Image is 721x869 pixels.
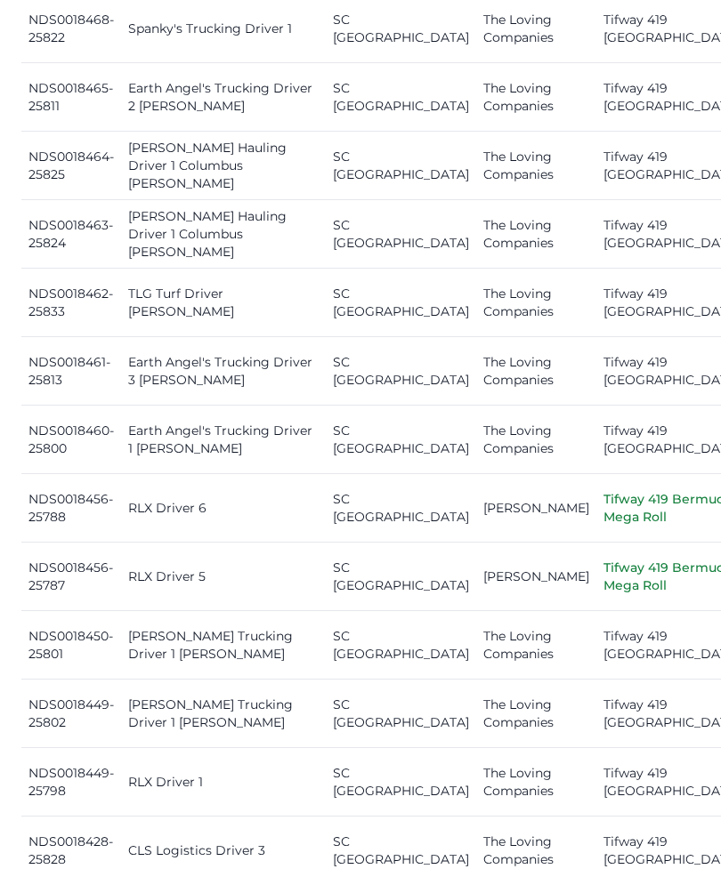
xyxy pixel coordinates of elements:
[326,63,476,132] td: SC [GEOGRAPHIC_DATA]
[21,474,121,543] td: NDS0018456-25788
[476,611,596,680] td: The Loving Companies
[121,337,326,406] td: Earth Angel's Trucking Driver 3 [PERSON_NAME]
[476,337,596,406] td: The Loving Companies
[21,200,121,269] td: NDS0018463-25824
[326,611,476,680] td: SC [GEOGRAPHIC_DATA]
[121,748,326,817] td: RLX Driver 1
[326,132,476,200] td: SC [GEOGRAPHIC_DATA]
[326,543,476,611] td: SC [GEOGRAPHIC_DATA]
[21,680,121,748] td: NDS0018449-25802
[476,543,596,611] td: [PERSON_NAME]
[326,680,476,748] td: SC [GEOGRAPHIC_DATA]
[21,337,121,406] td: NDS0018461-25813
[21,611,121,680] td: NDS0018450-25801
[21,63,121,132] td: NDS0018465-25811
[476,474,596,543] td: [PERSON_NAME]
[326,474,476,543] td: SC [GEOGRAPHIC_DATA]
[476,748,596,817] td: The Loving Companies
[21,748,121,817] td: NDS0018449-25798
[21,132,121,200] td: NDS0018464-25825
[121,474,326,543] td: RLX Driver 6
[21,406,121,474] td: NDS0018460-25800
[476,132,596,200] td: The Loving Companies
[121,543,326,611] td: RLX Driver 5
[476,63,596,132] td: The Loving Companies
[326,200,476,269] td: SC [GEOGRAPHIC_DATA]
[21,269,121,337] td: NDS0018462-25833
[121,132,326,200] td: [PERSON_NAME] Hauling Driver 1 Columbus [PERSON_NAME]
[21,543,121,611] td: NDS0018456-25787
[326,748,476,817] td: SC [GEOGRAPHIC_DATA]
[121,269,326,337] td: TLG Turf Driver [PERSON_NAME]
[121,63,326,132] td: Earth Angel's Trucking Driver 2 [PERSON_NAME]
[121,680,326,748] td: [PERSON_NAME] Trucking Driver 1 [PERSON_NAME]
[476,269,596,337] td: The Loving Companies
[476,200,596,269] td: The Loving Companies
[326,269,476,337] td: SC [GEOGRAPHIC_DATA]
[121,611,326,680] td: [PERSON_NAME] Trucking Driver 1 [PERSON_NAME]
[326,406,476,474] td: SC [GEOGRAPHIC_DATA]
[476,680,596,748] td: The Loving Companies
[121,200,326,269] td: [PERSON_NAME] Hauling Driver 1 Columbus [PERSON_NAME]
[121,406,326,474] td: Earth Angel's Trucking Driver 1 [PERSON_NAME]
[476,406,596,474] td: The Loving Companies
[326,337,476,406] td: SC [GEOGRAPHIC_DATA]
